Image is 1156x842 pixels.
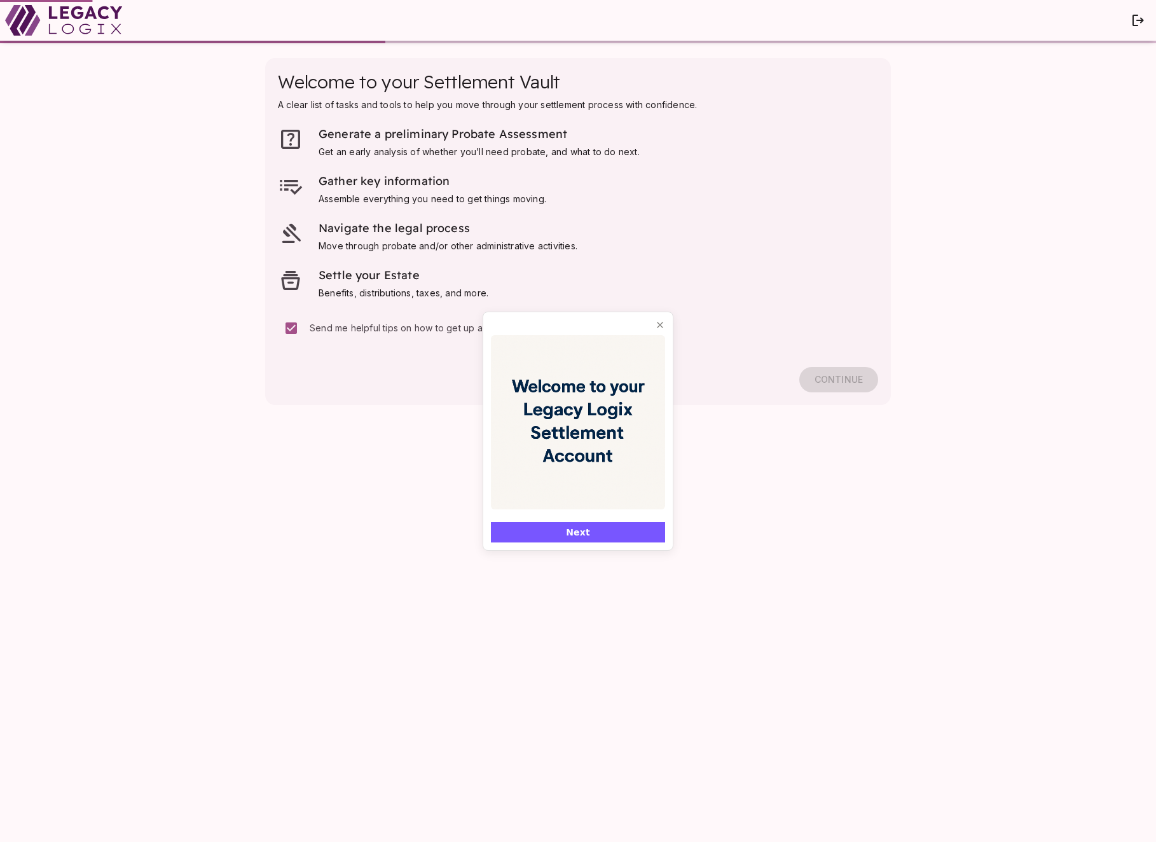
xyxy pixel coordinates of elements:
[310,322,530,333] span: Send me helpful tips on how to get up and running.
[278,99,697,110] span: A clear list of tasks and tools to help you move through your settlement process with confidence.
[319,287,488,298] span: Benefits, distributions, taxes, and more.
[319,221,470,235] span: Navigate the legal process
[319,193,546,204] span: Assemble everything you need to get things moving.
[319,240,577,251] span: Move through probate and/or other administrative activities.
[566,526,590,539] span: Next
[491,522,665,542] button: Next
[319,146,640,157] span: Get an early analysis of whether you’ll need probate, and what to do next.
[650,315,670,335] button: Close popover
[319,268,420,282] span: Settle your Estate
[319,127,567,141] span: Generate a preliminary Probate Assessment
[319,174,450,188] span: Gather key information
[278,71,560,93] span: Welcome to your Settlement Vault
